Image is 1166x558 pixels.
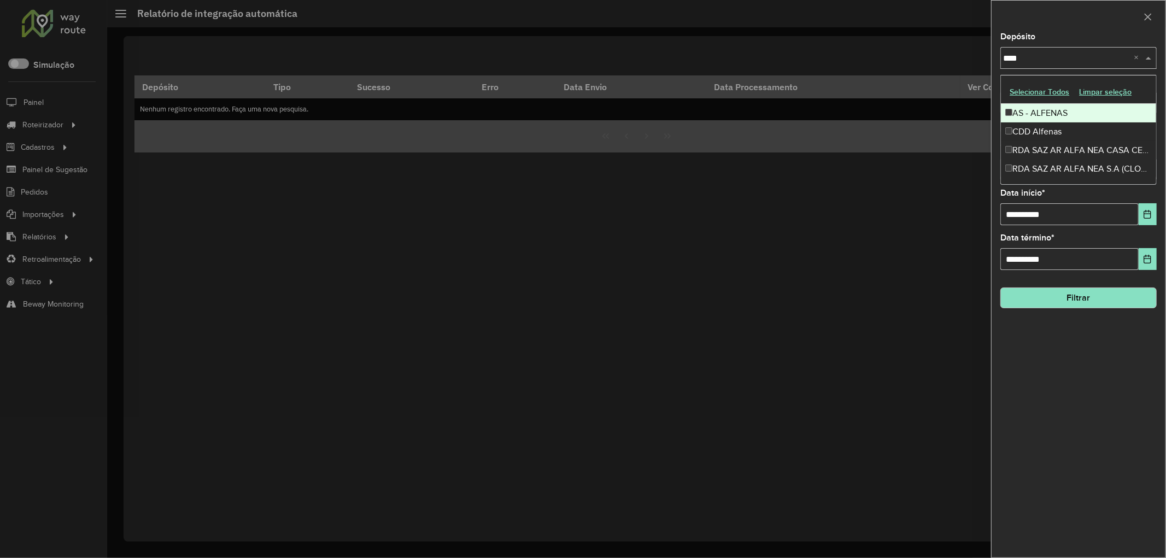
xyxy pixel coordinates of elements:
button: Limpar seleção [1074,84,1136,101]
button: Filtrar [1000,287,1157,308]
label: Data início [1000,186,1045,199]
ng-dropdown-panel: Options list [1000,75,1157,185]
label: Data término [1000,231,1054,244]
div: AS - ALFENAS [1001,104,1156,122]
div: RDA SAZ AR ALFA NEA S.A (CLORINDA) [1001,160,1156,178]
button: Choose Date [1139,203,1157,225]
span: Clear all [1134,51,1143,64]
label: Depósito [1000,30,1035,43]
button: Choose Date [1139,248,1157,270]
div: CDD Alfenas [1001,122,1156,141]
button: Selecionar Todos [1005,84,1074,101]
div: RDA SAZ AR ALFA NEA CASA CENTRAL ([GEOGRAPHIC_DATA]) [1001,141,1156,160]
